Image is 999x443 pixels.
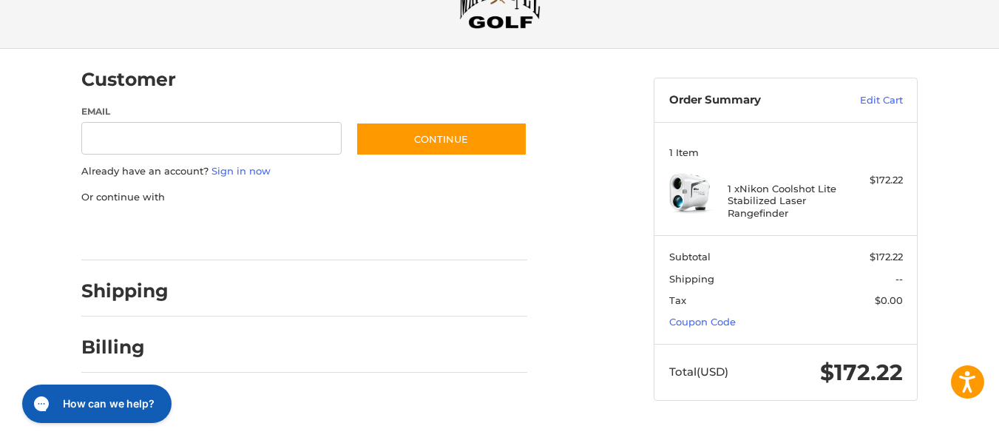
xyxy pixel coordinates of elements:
[81,280,169,302] h2: Shipping
[202,219,313,246] iframe: PayPal-paylater
[895,273,903,285] span: --
[81,68,176,91] h2: Customer
[669,365,728,379] span: Total (USD)
[875,294,903,306] span: $0.00
[81,164,527,179] p: Already have an account?
[669,251,711,263] span: Subtotal
[211,165,271,177] a: Sign in now
[728,183,841,219] h4: 1 x Nikon Coolshot Lite Stabilized Laser Rangefinder
[669,294,686,306] span: Tax
[669,146,903,158] h3: 1 Item
[669,93,828,108] h3: Order Summary
[877,403,999,443] iframe: Google Customer Reviews
[81,190,527,205] p: Or continue with
[844,173,903,188] div: $172.22
[669,316,736,328] a: Coupon Code
[820,359,903,386] span: $172.22
[328,219,438,246] iframe: PayPal-venmo
[828,93,903,108] a: Edit Cart
[15,379,176,428] iframe: Gorgias live chat messenger
[669,273,714,285] span: Shipping
[81,105,342,118] label: Email
[77,219,188,246] iframe: PayPal-paypal
[81,336,168,359] h2: Billing
[356,122,527,156] button: Continue
[870,251,903,263] span: $172.22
